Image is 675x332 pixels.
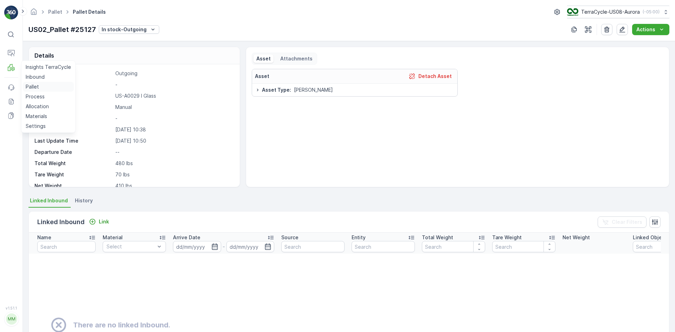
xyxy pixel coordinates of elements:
[37,162,77,168] span: [PERSON_NAME]
[281,234,298,241] p: Source
[6,150,39,156] span: Tare Weight :
[115,92,232,99] p: US-A0029 I Glass
[226,241,275,252] input: dd/mm/yyyy
[86,217,112,226] button: Link
[71,8,107,15] span: Pallet Details
[34,160,112,167] p: Total Weight
[37,241,96,252] input: Search
[115,115,232,122] p: -
[6,173,30,179] span: Material :
[4,312,18,326] button: MM
[115,70,232,77] p: Outgoing
[115,160,232,167] p: 480 lbs
[633,234,667,241] p: Linked Object
[6,127,41,133] span: Total Weight :
[223,242,225,251] p: -
[39,150,46,156] span: 70
[567,6,669,18] button: TerraCycle-US08-Aurora(-05:00)
[115,126,232,133] p: [DATE] 10:38
[279,55,313,62] p: Attachments
[23,115,88,121] span: US08_IT_Pallet_US02 #639
[103,234,123,241] p: Material
[115,104,232,111] p: Manual
[37,217,85,227] p: Linked Inbound
[598,216,647,228] button: Clear Filters
[28,24,96,35] p: US02_Pallet #25127
[173,234,200,241] p: Arrive Date
[643,9,660,15] p: ( -05:00 )
[102,26,147,33] p: In stock-Outgoing
[30,11,38,17] a: Homepage
[612,219,642,226] p: Clear Filters
[6,115,23,121] span: Name :
[567,8,578,16] img: image_ci7OI47.png
[75,197,93,204] span: History
[115,81,232,88] p: -
[34,182,112,189] p: Net Weight
[30,197,68,204] span: Linked Inbound
[636,26,655,33] p: Actions
[422,234,453,241] p: Total Weight
[48,9,62,15] a: Pallet
[115,182,232,189] p: 410 lbs
[352,234,366,241] p: Entity
[422,241,485,252] input: Search
[352,241,415,252] input: Search
[294,86,333,93] span: [PERSON_NAME]
[4,306,18,310] span: v 1.51.1
[6,313,17,325] div: MM
[115,149,232,156] p: --
[4,6,18,20] img: logo
[281,241,345,252] input: Search
[173,241,221,252] input: dd/mm/yyyy
[115,137,232,144] p: [DATE] 10:50
[581,8,640,15] p: TerraCycle-US08-Aurora
[34,149,112,156] p: Departure Date
[255,73,269,80] p: Asset
[107,243,155,250] p: Select
[418,73,452,80] p: Detach Asset
[406,72,455,80] button: Detach Asset
[73,320,170,330] h2: There are no linked Inbound.
[6,162,37,168] span: Asset Type :
[115,171,232,178] p: 70 lbs
[34,51,54,60] p: Details
[492,241,555,252] input: Search
[262,86,291,93] span: Asset Type :
[34,137,112,144] p: Last Update Time
[37,234,51,241] p: Name
[299,6,375,14] p: US08_IT_Pallet_US02 #639
[99,25,159,34] button: In stock-Outgoing
[6,138,37,144] span: Net Weight :
[562,234,590,241] p: Net Weight
[41,127,51,133] span: 230
[256,55,271,62] p: Asset
[492,234,522,241] p: Tare Weight
[37,138,45,144] span: 160
[30,173,83,179] span: US-A0034 I Footwear
[99,218,109,225] p: Link
[632,24,669,35] button: Actions
[34,171,112,178] p: Tare Weight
